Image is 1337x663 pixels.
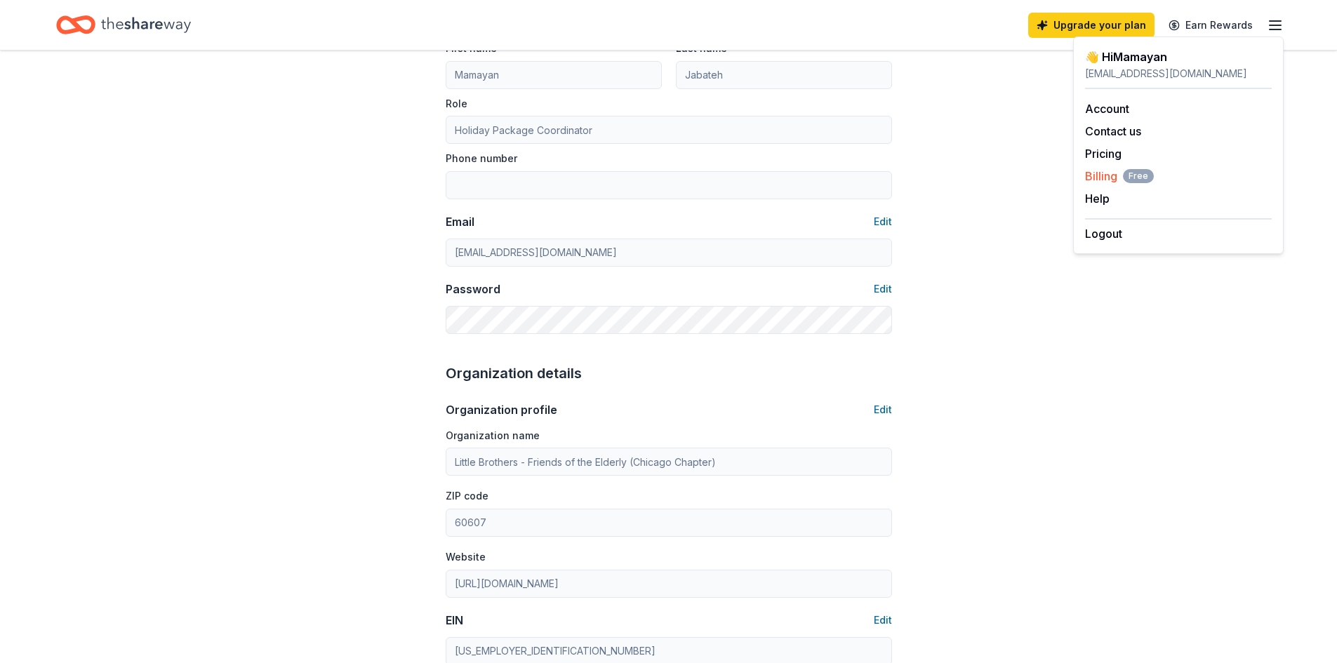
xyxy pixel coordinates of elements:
button: Logout [1085,225,1122,242]
div: 👋 Hi Mamayan [1085,48,1272,65]
button: Edit [874,401,892,418]
input: 12345 (U.S. only) [446,509,892,537]
label: ZIP code [446,489,488,503]
button: Contact us [1085,123,1141,140]
button: Help [1085,190,1110,207]
div: Organization details [446,362,892,384]
button: Edit [874,213,892,230]
div: EIN [446,612,463,629]
a: Home [56,8,191,41]
button: Edit [874,612,892,629]
a: Upgrade your plan [1028,13,1155,38]
label: Organization name [446,429,540,443]
span: Free [1123,169,1154,183]
div: Password [446,281,500,297]
div: Organization profile [446,401,557,418]
label: Phone number [446,152,517,166]
label: Website [446,550,486,564]
span: Billing [1085,168,1154,185]
a: Account [1085,102,1129,116]
div: [EMAIL_ADDRESS][DOMAIN_NAME] [1085,65,1272,82]
a: Earn Rewards [1160,13,1261,38]
div: Email [446,213,474,230]
button: BillingFree [1085,168,1154,185]
button: Edit [874,281,892,297]
label: Role [446,97,467,111]
a: Pricing [1085,147,1122,161]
